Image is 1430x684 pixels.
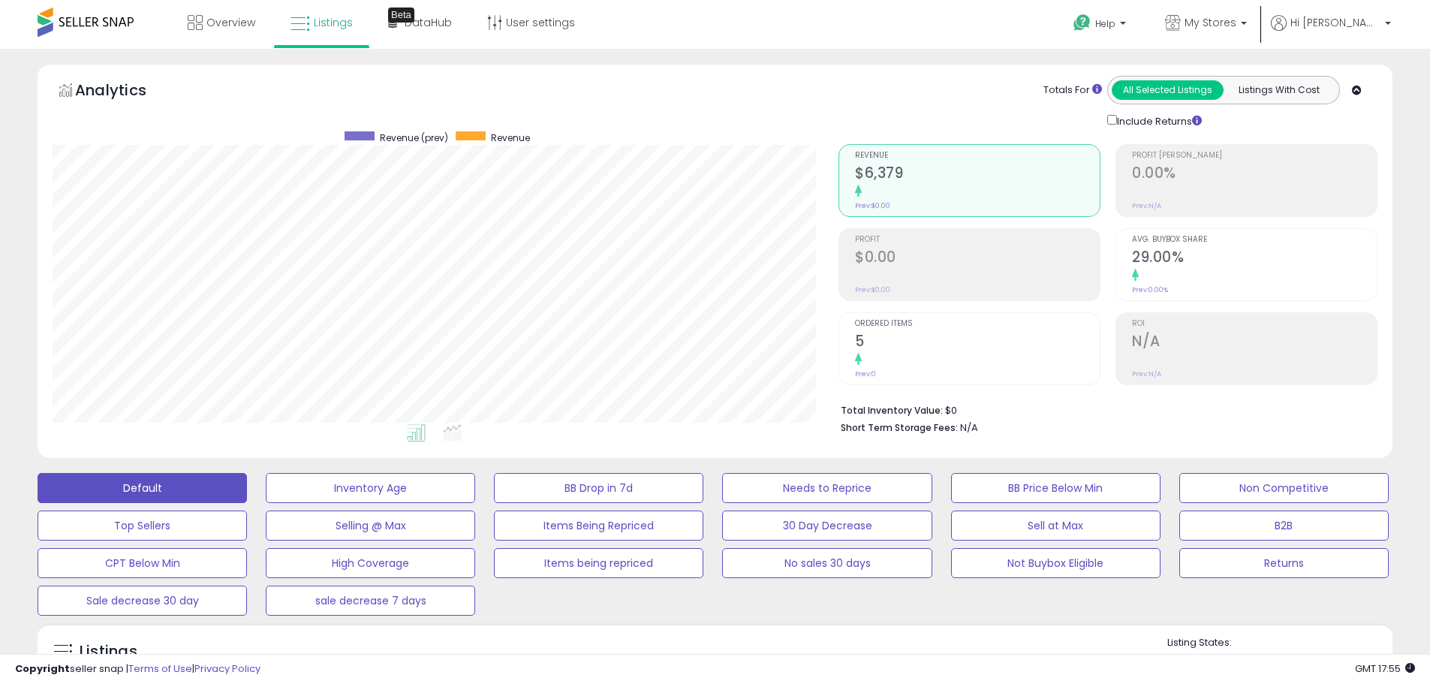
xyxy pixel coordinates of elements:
[128,661,192,676] a: Terms of Use
[38,473,247,503] button: Default
[1132,333,1377,353] h2: N/A
[1132,285,1168,294] small: Prev: 0.00%
[1179,548,1389,578] button: Returns
[1271,15,1391,49] a: Hi [PERSON_NAME]
[1061,2,1141,49] a: Help
[1132,152,1377,160] span: Profit [PERSON_NAME]
[1185,15,1236,30] span: My Stores
[1132,320,1377,328] span: ROI
[855,369,876,378] small: Prev: 0
[405,15,452,30] span: DataHub
[494,548,703,578] button: Items being repriced
[1112,80,1224,100] button: All Selected Listings
[1095,17,1115,30] span: Help
[1295,653,1351,666] label: Deactivated
[960,420,978,435] span: N/A
[266,548,475,578] button: High Coverage
[1355,661,1415,676] span: 2025-10-10 17:55 GMT
[75,80,176,104] h5: Analytics
[206,15,255,30] span: Overview
[1223,80,1335,100] button: Listings With Cost
[38,511,247,541] button: Top Sellers
[841,421,958,434] b: Short Term Storage Fees:
[855,249,1100,269] h2: $0.00
[951,473,1161,503] button: BB Price Below Min
[1182,653,1210,666] label: Active
[266,586,475,616] button: sale decrease 7 days
[1132,236,1377,244] span: Avg. Buybox Share
[1167,636,1392,650] p: Listing States:
[491,131,530,144] span: Revenue
[841,404,943,417] b: Total Inventory Value:
[38,548,247,578] button: CPT Below Min
[1073,14,1091,32] i: Get Help
[15,662,260,676] div: seller snap | |
[1132,164,1377,185] h2: 0.00%
[1179,473,1389,503] button: Non Competitive
[1096,112,1220,129] div: Include Returns
[855,285,890,294] small: Prev: $0.00
[1290,15,1380,30] span: Hi [PERSON_NAME]
[494,511,703,541] button: Items Being Repriced
[80,641,137,662] h5: Listings
[722,473,932,503] button: Needs to Reprice
[951,548,1161,578] button: Not Buybox Eligible
[855,333,1100,353] h2: 5
[855,320,1100,328] span: Ordered Items
[380,131,448,144] span: Revenue (prev)
[194,661,260,676] a: Privacy Policy
[855,236,1100,244] span: Profit
[855,164,1100,185] h2: $6,379
[841,400,1366,418] li: $0
[38,586,247,616] button: Sale decrease 30 day
[1179,511,1389,541] button: B2B
[1132,201,1161,210] small: Prev: N/A
[855,152,1100,160] span: Revenue
[388,8,414,23] div: Tooltip anchor
[266,511,475,541] button: Selling @ Max
[494,473,703,503] button: BB Drop in 7d
[266,473,475,503] button: Inventory Age
[1043,83,1102,98] div: Totals For
[951,511,1161,541] button: Sell at Max
[15,661,70,676] strong: Copyright
[314,15,353,30] span: Listings
[722,548,932,578] button: No sales 30 days
[1132,369,1161,378] small: Prev: N/A
[1132,249,1377,269] h2: 29.00%
[855,201,890,210] small: Prev: $0.00
[722,511,932,541] button: 30 Day Decrease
